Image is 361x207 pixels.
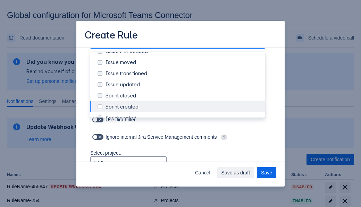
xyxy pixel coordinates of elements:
[217,167,254,178] button: Save as draft
[257,167,276,178] button: Save
[221,135,227,140] span: ?
[106,92,261,99] div: Sprint closed
[106,59,261,66] div: Issue moved
[106,114,261,121] div: Sprint started
[76,48,285,162] div: Scrollable content
[195,167,210,178] span: Cancel
[90,149,167,156] p: Select project.
[106,70,261,77] div: Issue transitioned
[90,115,145,124] div: Use Jira Filter
[90,132,257,142] div: Ignore internal Jira Service Management comments
[191,167,215,178] button: Cancel
[261,167,272,178] span: Save
[85,29,138,43] h3: Create Rule
[106,103,261,110] div: Sprint created
[156,159,164,167] span: open
[106,81,261,88] div: Issue updated
[221,167,250,178] span: Save as draft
